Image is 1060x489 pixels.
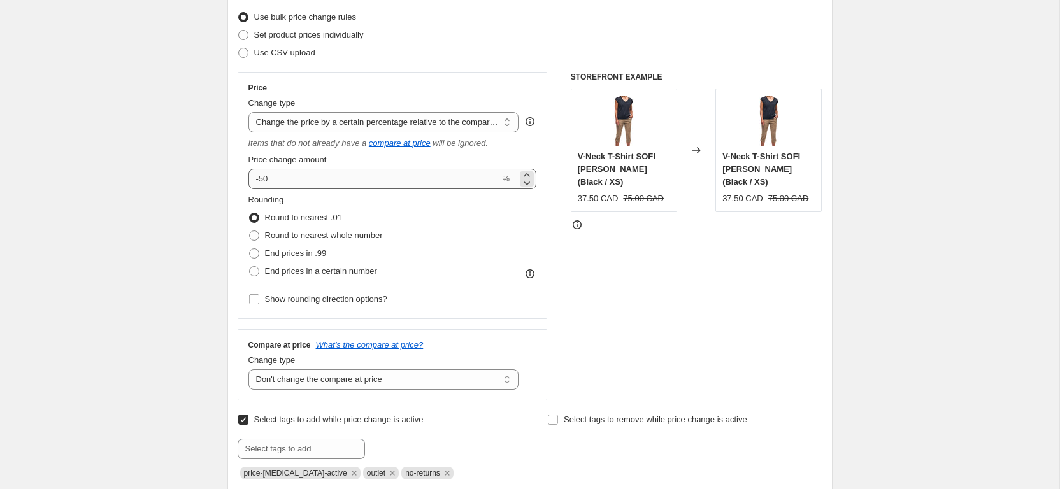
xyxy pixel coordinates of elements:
[265,213,342,222] span: Round to nearest .01
[238,439,365,459] input: Select tags to add
[722,152,800,187] span: V-Neck T-Shirt SOFI [PERSON_NAME] (Black / XS)
[248,98,296,108] span: Change type
[387,467,398,479] button: Remove outlet
[564,415,747,424] span: Select tags to remove while price change is active
[743,96,794,146] img: SOFI-LT-II-E32ET009-07006-3223-ICON_80x.jpg
[502,174,510,183] span: %
[578,152,655,187] span: V-Neck T-Shirt SOFI [PERSON_NAME] (Black / XS)
[578,192,619,205] div: 37.50 CAD
[265,294,387,304] span: Show rounding direction options?
[524,115,536,128] div: help
[254,12,356,22] span: Use bulk price change rules
[768,192,809,205] strike: 75.00 CAD
[405,469,440,478] span: no-returns
[265,230,383,240] span: Round to nearest whole number
[254,48,315,57] span: Use CSV upload
[248,155,327,164] span: Price change amount
[348,467,360,479] button: Remove price-change-job-active
[316,340,424,350] button: What's the compare at price?
[244,469,347,478] span: price-change-job-active
[265,266,377,276] span: End prices in a certain number
[441,467,453,479] button: Remove no-returns
[254,30,364,39] span: Set product prices individually
[248,138,367,148] i: Items that do not already have a
[722,192,763,205] div: 37.50 CAD
[598,96,649,146] img: SOFI-LT-II-E32ET009-07006-3223-ICON_80x.jpg
[248,195,284,204] span: Rounding
[367,469,385,478] span: outlet
[369,138,431,148] button: compare at price
[571,72,822,82] h6: STOREFRONT EXAMPLE
[254,415,424,424] span: Select tags to add while price change is active
[265,248,327,258] span: End prices in .99
[248,169,500,189] input: -20
[248,340,311,350] h3: Compare at price
[248,83,267,93] h3: Price
[433,138,488,148] i: will be ignored.
[623,192,664,205] strike: 75.00 CAD
[248,355,296,365] span: Change type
